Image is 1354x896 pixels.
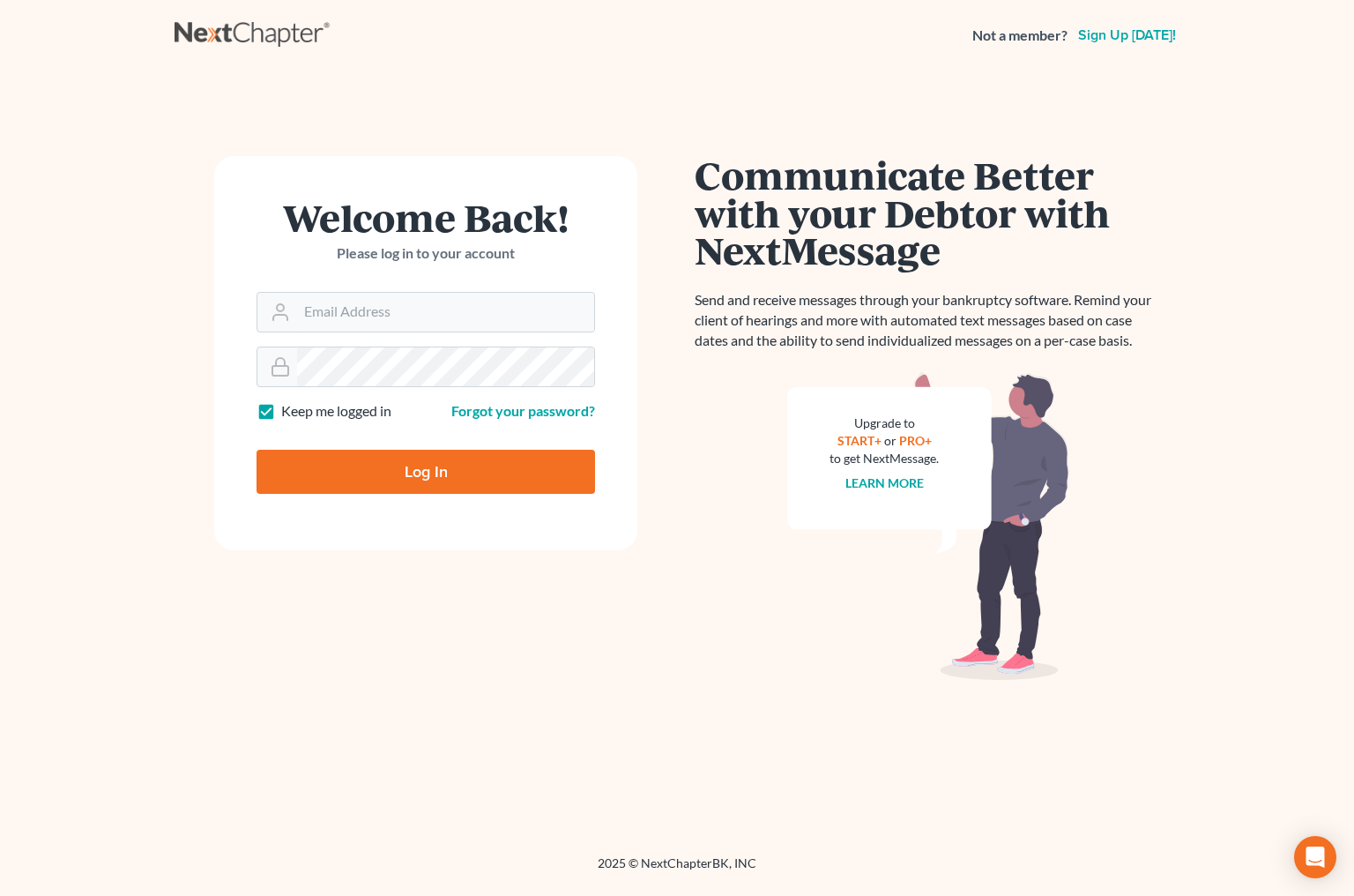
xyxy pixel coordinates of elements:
span: or [884,433,896,448]
p: Send and receive messages through your bankruptcy software. Remind your client of hearings and mo... [695,290,1162,351]
p: Please log in to your account [257,243,595,264]
a: Learn more [845,475,924,490]
a: Forgot your password? [451,402,595,419]
img: nextmessage_bg-59042aed3d76b12b5cd301f8e5b87938c9018125f34e5fa2b7a6b67550977c72.svg [787,372,1069,681]
a: START+ [837,433,882,448]
div: to get NextMessage. [830,450,939,467]
div: 2025 © NextChapterBK, INC [175,855,1179,886]
label: Keep me logged in [281,401,391,422]
h1: Welcome Back! [257,198,595,236]
a: PRO+ [899,433,932,448]
a: Sign up [DATE]! [1075,28,1179,42]
div: Open Intercom Messenger [1294,836,1336,878]
input: Log In [257,450,595,494]
h1: Communicate Better with your Debtor with NextMessage [695,156,1162,269]
input: Email Address [297,293,594,332]
div: Upgrade to [830,414,939,432]
strong: Not a member? [972,26,1068,46]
